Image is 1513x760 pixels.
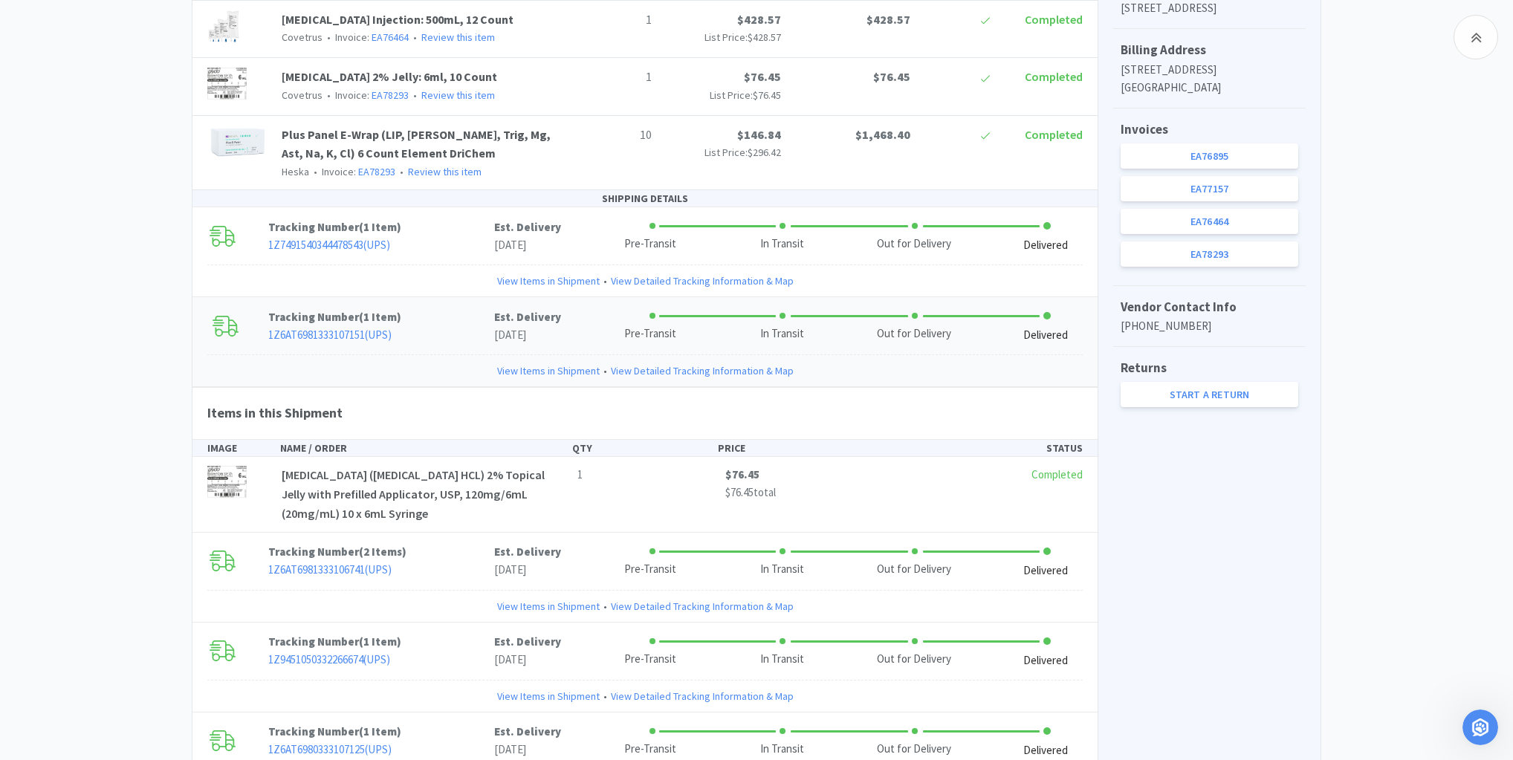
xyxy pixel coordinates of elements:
p: List Price: [664,144,781,160]
p: 1 [577,10,652,30]
span: Completed [1025,12,1083,27]
a: View Items in Shipment [497,363,600,379]
a: EA78293 [372,88,409,102]
div: IMAGE [207,440,280,456]
a: EA76895 [1121,143,1298,169]
div: Pre-Transit [624,325,676,342]
h5: Invoices [1121,120,1298,140]
p: 1 [577,466,713,484]
span: $428.57 [866,12,910,27]
div: that any dissemination, distribution or copying of this e-mail is [65,364,273,393]
p: List Price: [664,29,781,45]
img: fc17ab5230ca4e1a94e4c6edae9cf756_606508.png [207,10,240,43]
span: Heska [282,165,309,178]
a: 1Z7491540344478543(UPS) [268,238,390,252]
a: View Detailed Tracking Information & Map [611,363,794,379]
span: $146.84 [737,127,781,142]
p: [DATE] [494,561,561,579]
a: View Items in Shipment [497,273,600,289]
span: $428.57 [748,30,781,44]
span: • [600,363,611,379]
a: View Items in Shipment [497,598,600,614]
p: [DATE] [494,741,561,759]
a: EA78293 [358,165,395,178]
span: • [398,165,406,178]
p: Tracking Number ( ) [268,633,495,651]
div: Pre-Transit [624,236,676,253]
p: [DATE] [494,236,561,254]
div: Pre-Transit [624,651,676,668]
a: Start a Return [1121,382,1298,407]
div: proprietary information, and may be used only by the person or entity [65,254,273,283]
div: Pre-Transit [624,741,676,758]
div: In Transit [760,236,804,253]
a: View Detailed Tracking Information & Map [611,688,794,704]
p: The team can also help [72,19,185,33]
span: Covetrus [282,30,323,44]
div: QTY [572,440,718,456]
p: [STREET_ADDRESS] [1121,61,1298,79]
span: 2 Items [363,545,402,559]
span: • [411,88,419,102]
div: SHIPPING DETAILS [192,190,1098,207]
p: Est. Delivery [494,723,561,741]
a: [MEDICAL_DATA] Injection: 500mL, 12 Count [282,12,513,27]
span: Covetrus [282,88,323,102]
span: $1,468.40 [855,127,910,142]
p: [PHONE_NUMBER] [1121,317,1298,335]
div: In Transit [760,741,804,758]
div: Delivered [1023,327,1068,344]
h5: Returns [1121,358,1298,378]
span: • [600,598,611,614]
a: EA76464 [1121,209,1298,234]
a: Review this item [421,88,495,102]
span: 1 Item [363,220,397,234]
a: 1Z6AT6980333107125(UPS) [268,742,392,756]
span: • [325,88,333,102]
p: [GEOGRAPHIC_DATA] [1121,79,1298,97]
div: Out for Delivery [877,561,951,578]
img: ba683e23d40b42e2bad668167653d4a5_280367.png [207,466,247,498]
a: 1Z9451050332266674(UPS) [268,652,390,666]
p: Tracking Number ( ) [268,543,495,561]
span: $76.45 [725,467,759,481]
span: [MEDICAL_DATA] ([MEDICAL_DATA] HCL) 2% Topical Jelly with Prefilled Applicator, USP, 120mg/6mL (2... [282,467,545,520]
img: Profile image for Operator [42,8,66,32]
div: In Transit [760,325,804,342]
button: Upload attachment [71,487,82,498]
span: $76.45 [753,88,781,102]
div: recipient or his or her authorized agent, the reader is hereby notified [65,327,273,356]
a: EA76464 [372,30,409,44]
p: total [725,484,861,501]
a: EA78293 [1121,241,1298,267]
div: Mon-Fri 7:30-4:00 [65,101,273,116]
div: [STREET_ADDRESS] B107, [GEOGRAPHIC_DATA] [65,27,273,56]
p: Tracking Number ( ) [268,218,495,236]
span: Invoice: [309,165,395,178]
p: Est. Delivery [494,633,561,651]
div: Out for Delivery [877,741,951,758]
button: Emoji picker [23,487,35,498]
div: STATUS [864,440,1083,456]
p: Tracking Number ( ) [268,308,495,326]
div: prohibited. If you have received this e-mail in error, please notify the [65,400,273,429]
button: Gif picker [47,487,59,498]
img: ba683e23d40b42e2bad668167653d4a5_280367.png [207,68,247,100]
h1: Operator [72,7,125,19]
a: Review this item [408,165,482,178]
p: [DATE] [494,651,561,669]
div: In Transit [760,651,804,668]
span: • [411,30,419,44]
div: Pre-Transit [624,561,676,578]
div: This email, including attachments, may include confidential and/or [65,218,273,247]
p: 10 [577,126,652,145]
div: to which it is addressed. If the reader of this e-mail is not the intended [65,290,273,319]
span: Completed [1025,69,1083,84]
div: Delivered [1023,562,1068,579]
span: $296.42 [748,146,781,159]
button: go back [10,6,38,34]
a: 1Z6AT6981333107151(UPS) [268,328,392,342]
p: [DATE] [494,326,561,344]
a: EA77157 [1121,176,1298,201]
h4: Items in this Shipment [192,388,1098,439]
